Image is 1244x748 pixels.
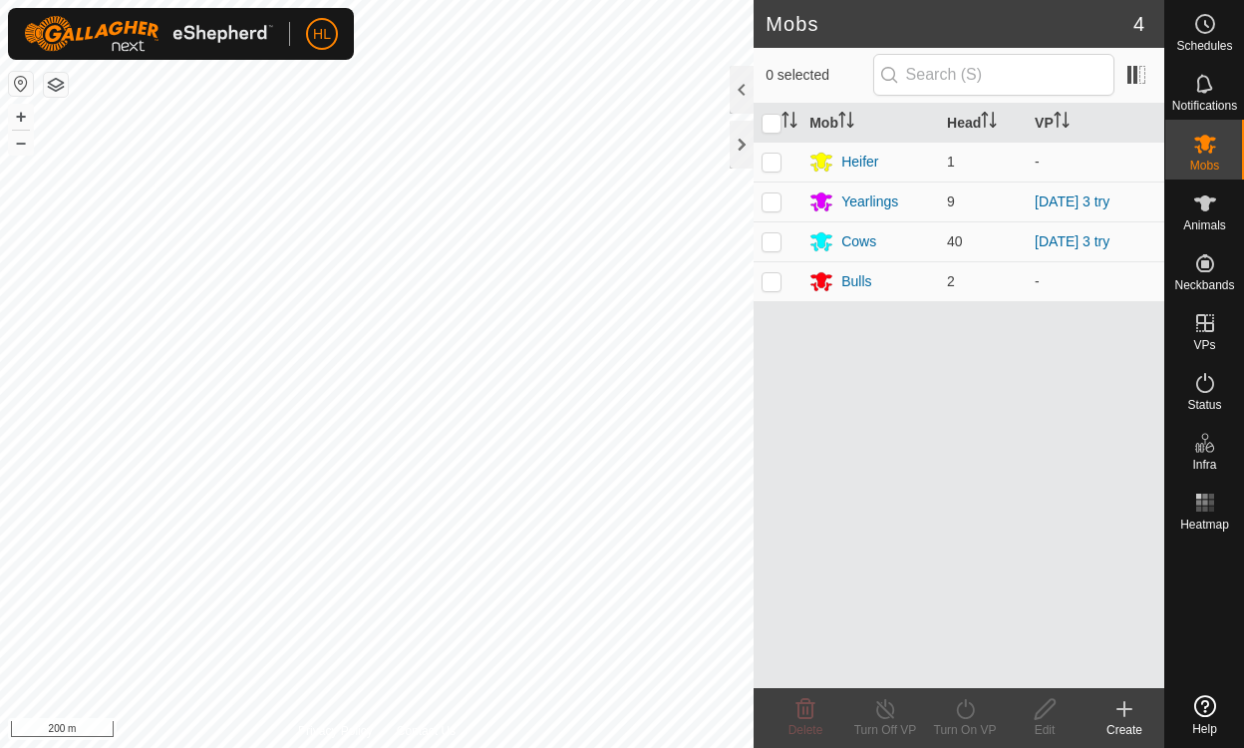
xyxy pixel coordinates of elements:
a: Help [1165,687,1244,743]
td: - [1027,261,1164,301]
p-sorticon: Activate to sort [981,115,997,131]
th: Head [939,104,1027,143]
div: Turn On VP [925,721,1005,739]
div: Create [1085,721,1164,739]
th: VP [1027,104,1164,143]
button: – [9,131,33,155]
img: Gallagher Logo [24,16,273,52]
div: Edit [1005,721,1085,739]
th: Mob [801,104,939,143]
span: VPs [1193,339,1215,351]
span: Infra [1192,459,1216,471]
button: + [9,105,33,129]
a: [DATE] 3 try [1035,233,1109,249]
span: 9 [947,193,955,209]
p-sorticon: Activate to sort [1054,115,1070,131]
span: 40 [947,233,963,249]
span: Notifications [1172,100,1237,112]
a: [DATE] 3 try [1035,193,1109,209]
div: Cows [841,231,876,252]
input: Search (S) [873,54,1114,96]
span: 4 [1133,9,1144,39]
span: Help [1192,723,1217,735]
button: Reset Map [9,72,33,96]
span: Delete [788,723,823,737]
span: Mobs [1190,160,1219,172]
span: Status [1187,399,1221,411]
h2: Mobs [766,12,1133,36]
span: 0 selected [766,65,872,86]
div: Bulls [841,271,871,292]
p-sorticon: Activate to sort [838,115,854,131]
p-sorticon: Activate to sort [781,115,797,131]
span: 2 [947,273,955,289]
a: Privacy Policy [298,722,373,740]
span: Neckbands [1174,279,1234,291]
div: Yearlings [841,191,898,212]
a: Contact Us [397,722,456,740]
div: Heifer [841,152,878,173]
div: Turn Off VP [845,721,925,739]
span: Schedules [1176,40,1232,52]
span: Animals [1183,219,1226,231]
td: - [1027,142,1164,182]
button: Map Layers [44,73,68,97]
span: HL [313,24,331,45]
span: Heatmap [1180,519,1229,531]
span: 1 [947,154,955,170]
